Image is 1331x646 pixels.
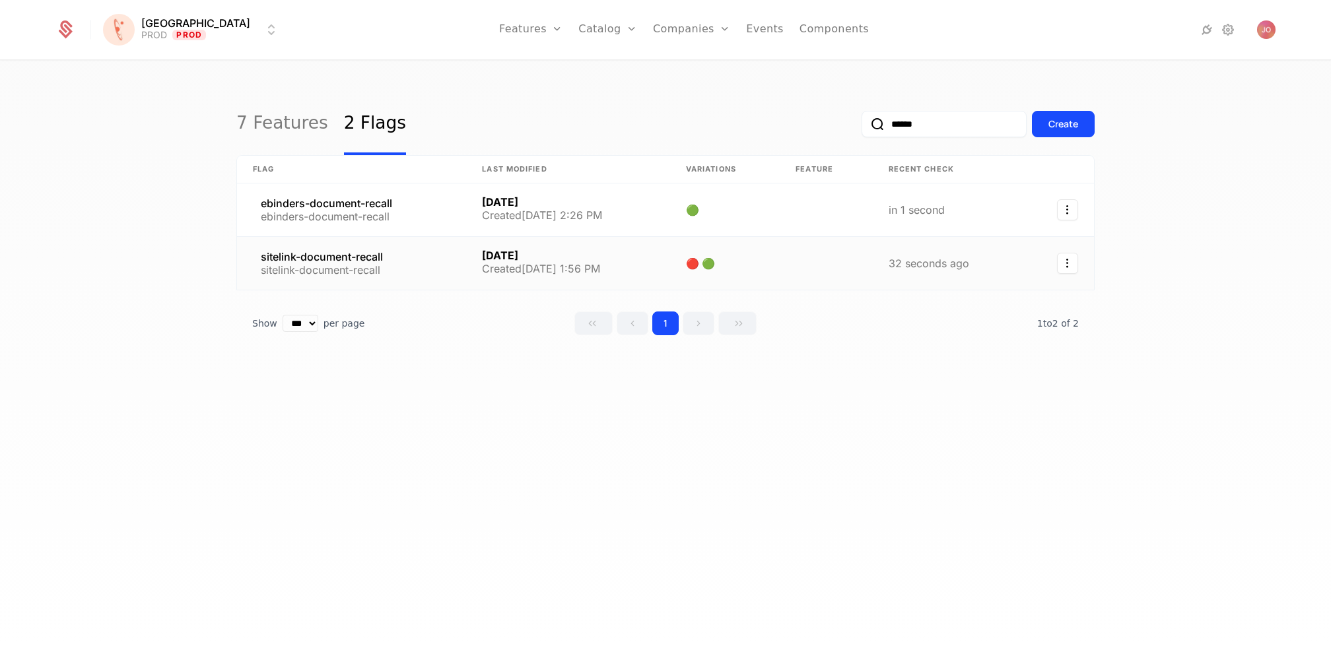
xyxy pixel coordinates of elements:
[718,311,757,335] button: Go to last page
[252,317,277,330] span: Show
[1057,199,1078,220] button: Select action
[236,93,328,155] a: 7 Features
[1048,117,1078,131] div: Create
[324,317,365,330] span: per page
[466,156,670,183] th: Last Modified
[1032,111,1095,137] button: Create
[1257,20,1276,39] button: Open user button
[107,15,279,44] button: Select environment
[873,156,1023,183] th: Recent check
[617,311,648,335] button: Go to previous page
[670,156,780,183] th: Variations
[1057,253,1078,274] button: Select action
[344,93,406,155] a: 2 Flags
[141,18,250,28] span: [GEOGRAPHIC_DATA]
[1199,22,1215,38] a: Integrations
[1220,22,1236,38] a: Settings
[574,311,757,335] div: Page navigation
[780,156,872,183] th: Feature
[574,311,613,335] button: Go to first page
[237,156,466,183] th: Flag
[1037,318,1079,329] span: 2
[1257,20,1276,39] img: Jelena Obradovic
[652,311,679,335] button: Go to page 1
[172,30,206,40] span: Prod
[683,311,714,335] button: Go to next page
[141,28,167,42] div: PROD
[236,311,1095,335] div: Table pagination
[103,14,135,46] img: Florence
[1037,318,1073,329] span: 1 to 2 of
[283,315,318,332] select: Select page size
